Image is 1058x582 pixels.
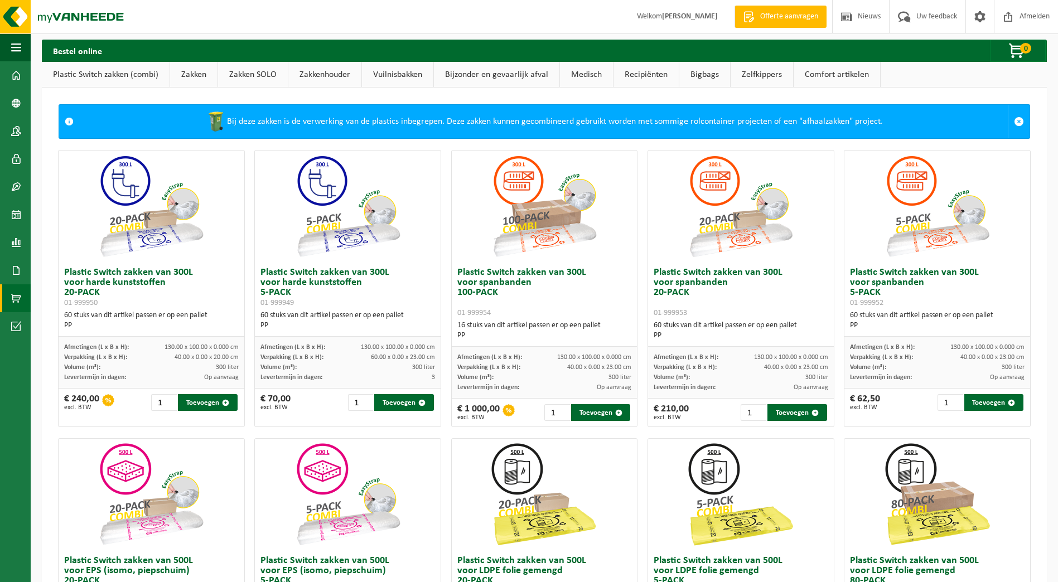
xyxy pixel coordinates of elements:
span: 300 liter [608,374,631,381]
a: Zakken [170,62,218,88]
span: Volume (m³): [457,374,494,381]
span: Verpakking (L x B x H): [850,354,913,361]
span: 40.00 x 0.00 x 23.00 cm [960,354,1025,361]
span: Volume (m³): [64,364,100,371]
h3: Plastic Switch zakken van 300L voor harde kunststoffen 5-PACK [260,268,435,308]
div: 60 stuks van dit artikel passen er op een pallet [260,311,435,331]
span: 130.00 x 100.00 x 0.000 cm [950,344,1025,351]
span: 01-999954 [457,309,491,317]
span: 130.00 x 100.00 x 0.000 cm [165,344,239,351]
span: 130.00 x 100.00 x 0.000 cm [361,344,435,351]
div: PP [260,321,435,331]
a: Zakkenhouder [288,62,361,88]
input: 1 [741,404,766,421]
a: Bijzonder en gevaarlijk afval [434,62,559,88]
img: 01-999954 [489,151,600,262]
h3: Plastic Switch zakken van 300L voor harde kunststoffen 20-PACK [64,268,239,308]
a: Zakken SOLO [218,62,288,88]
div: PP [654,331,828,341]
a: Bigbags [679,62,730,88]
span: 60.00 x 0.00 x 23.00 cm [371,354,435,361]
span: Op aanvraag [204,374,239,381]
span: Volume (m³): [260,364,297,371]
span: Verpakking (L x B x H): [654,364,717,371]
a: Offerte aanvragen [735,6,827,28]
img: 01-999949 [292,151,404,262]
span: 40.00 x 0.00 x 20.00 cm [175,354,239,361]
div: 60 stuks van dit artikel passen er op een pallet [64,311,239,331]
div: € 240,00 [64,394,99,411]
div: € 70,00 [260,394,291,411]
img: 01-999963 [685,439,796,550]
strong: [PERSON_NAME] [662,12,718,21]
a: Comfort artikelen [794,62,880,88]
span: 300 liter [805,374,828,381]
a: Medisch [560,62,613,88]
span: Afmetingen (L x B x H): [260,344,325,351]
button: Toevoegen [767,404,827,421]
div: € 210,00 [654,404,689,421]
span: 300 liter [216,364,239,371]
span: Afmetingen (L x B x H): [654,354,718,361]
img: 01-999964 [489,439,600,550]
h2: Bestel online [42,40,113,61]
img: 01-999956 [95,439,207,550]
button: Toevoegen [571,404,630,421]
span: 01-999950 [64,299,98,307]
span: excl. BTW [654,414,689,421]
a: Vuilnisbakken [362,62,433,88]
img: 01-999950 [95,151,207,262]
span: Afmetingen (L x B x H): [850,344,915,351]
span: Offerte aanvragen [757,11,821,22]
span: 01-999949 [260,299,294,307]
img: WB-0240-HPE-GN-50.png [205,110,227,133]
div: PP [457,331,632,341]
img: 01-999968 [882,439,993,550]
span: Afmetingen (L x B x H): [64,344,129,351]
div: € 62,50 [850,394,880,411]
span: Afmetingen (L x B x H): [457,354,522,361]
button: Toevoegen [178,394,237,411]
div: PP [850,321,1025,331]
span: Verpakking (L x B x H): [260,354,323,361]
input: 1 [151,394,177,411]
div: 60 stuks van dit artikel passen er op een pallet [850,311,1025,331]
button: Toevoegen [374,394,433,411]
img: 01-999952 [882,151,993,262]
span: Levertermijn in dagen: [64,374,126,381]
span: Op aanvraag [597,384,631,391]
span: Verpakking (L x B x H): [457,364,520,371]
a: Sluit melding [1008,105,1030,138]
span: Levertermijn in dagen: [457,384,519,391]
span: 40.00 x 0.00 x 23.00 cm [567,364,631,371]
span: Volume (m³): [654,374,690,381]
span: Verpakking (L x B x H): [64,354,127,361]
span: 300 liter [1002,364,1025,371]
div: € 1 000,00 [457,404,500,421]
input: 1 [544,404,570,421]
div: PP [64,321,239,331]
span: excl. BTW [850,404,880,411]
img: 01-999955 [292,439,404,550]
span: Volume (m³): [850,364,886,371]
span: Levertermijn in dagen: [654,384,716,391]
span: 01-999952 [850,299,883,307]
a: Plastic Switch zakken (combi) [42,62,170,88]
a: Recipiënten [613,62,679,88]
span: 01-999953 [654,309,687,317]
span: Op aanvraag [794,384,828,391]
span: 0 [1020,43,1031,54]
h3: Plastic Switch zakken van 300L voor spanbanden 20-PACK [654,268,828,318]
span: 3 [432,374,435,381]
span: 300 liter [412,364,435,371]
span: Levertermijn in dagen: [850,374,912,381]
h3: Plastic Switch zakken van 300L voor spanbanden 5-PACK [850,268,1025,308]
span: excl. BTW [457,414,500,421]
a: Zelfkippers [731,62,793,88]
div: 16 stuks van dit artikel passen er op een pallet [457,321,632,341]
button: 0 [990,40,1046,62]
div: 60 stuks van dit artikel passen er op een pallet [654,321,828,341]
h3: Plastic Switch zakken van 300L voor spanbanden 100-PACK [457,268,632,318]
span: excl. BTW [64,404,99,411]
input: 1 [938,394,963,411]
